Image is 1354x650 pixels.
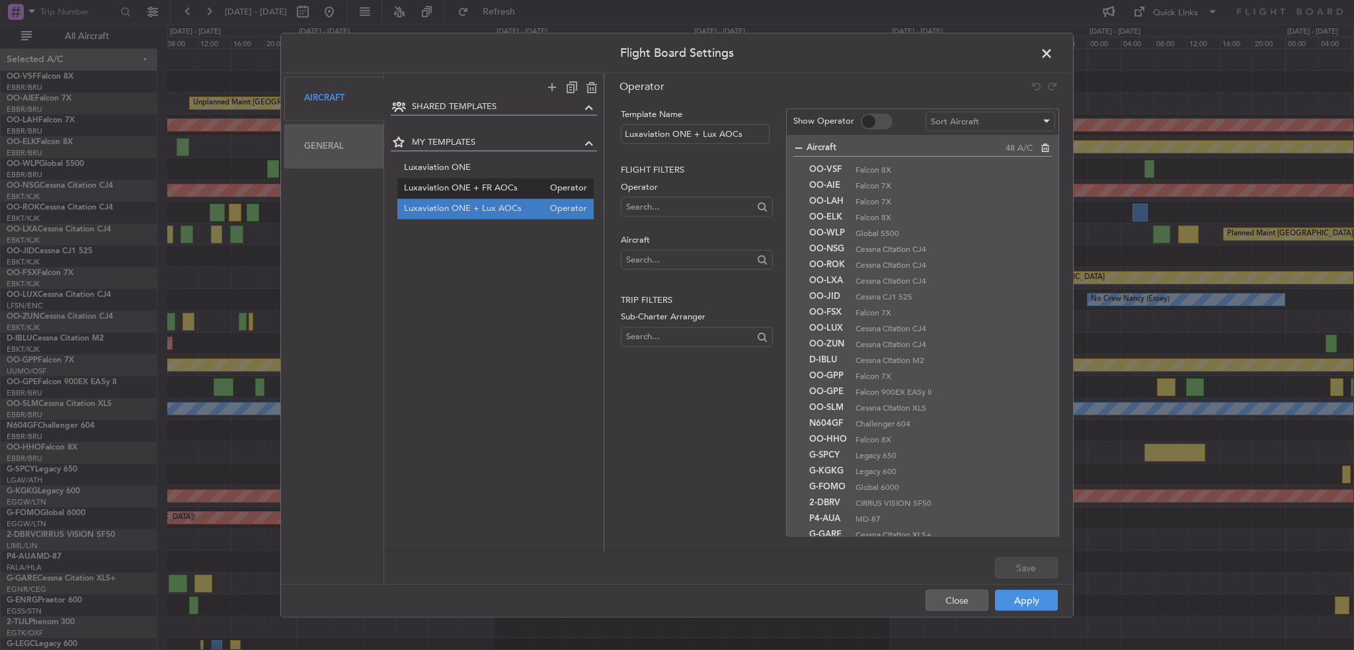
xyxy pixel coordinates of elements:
[621,164,772,177] h2: Flight filters
[856,227,1039,239] span: Global 5500
[856,465,1039,477] span: Legacy 600
[404,161,588,175] span: Luxaviation ONE
[807,141,1006,154] span: Aircraft
[809,463,849,479] span: G-KGKG
[809,177,849,193] span: OO-AIE
[809,272,849,288] span: OO-LXA
[809,447,849,463] span: G-SPCY
[621,294,772,307] h2: Trip filters
[856,163,1039,175] span: Falcon 8X
[856,306,1039,318] span: Falcon 7X
[809,415,849,431] span: N604GF
[856,179,1039,191] span: Falcon 7X
[619,79,664,93] span: Operator
[809,209,849,225] span: OO-ELK
[809,225,849,241] span: OO-WLP
[404,182,544,196] span: Luxaviation ONE + FR AOCs
[412,136,582,149] span: MY TEMPLATES
[809,495,849,510] span: 2-DBRV
[856,386,1039,397] span: Falcon 900EX EASy II
[995,590,1058,611] button: Apply
[809,510,849,526] span: P4-AUA
[856,259,1039,270] span: Cessna Citation CJ4
[856,512,1039,524] span: MD-87
[856,290,1039,302] span: Cessna CJ1 525
[793,115,854,128] label: Show Operator
[543,202,587,216] span: Operator
[809,193,849,209] span: OO-LAH
[809,320,849,336] span: OO-LUX
[856,322,1039,334] span: Cessna Citation CJ4
[856,274,1039,286] span: Cessna Citation CJ4
[856,528,1039,540] span: Cessna Citation XLS+
[626,196,752,216] input: Search...
[809,241,849,257] span: OO-NSG
[856,433,1039,445] span: Falcon 8X
[856,370,1039,382] span: Falcon 7X
[621,233,772,247] label: Aircraft
[856,338,1039,350] span: Cessna Citation CJ4
[856,497,1039,508] span: CIRRUS VISION SF50
[856,243,1039,255] span: Cessna Citation CJ4
[809,304,849,320] span: OO-FSX
[543,182,587,196] span: Operator
[626,327,752,346] input: Search...
[856,481,1039,493] span: Global 6000
[809,479,849,495] span: G-FOMO
[281,33,1073,73] header: Flight Board Settings
[856,354,1039,366] span: Cessna Citation M2
[856,211,1039,223] span: Falcon 8X
[621,181,772,194] label: Operator
[284,76,384,120] div: Aircraft
[284,124,384,168] div: General
[412,100,582,113] span: SHARED TEMPLATES
[809,257,849,272] span: OO-ROK
[1006,142,1033,155] span: 48 A/C
[809,384,849,399] span: OO-GPE
[621,311,772,324] label: Sub-Charter Arranger
[856,195,1039,207] span: Falcon 7X
[809,368,849,384] span: OO-GPP
[856,449,1039,461] span: Legacy 650
[809,288,849,304] span: OO-JID
[809,526,849,542] span: G-GARE
[809,431,849,447] span: OO-HHO
[926,590,988,611] button: Close
[809,352,849,368] span: D-IBLU
[626,249,752,269] input: Search...
[404,202,544,216] span: Luxaviation ONE + Lux AOCs
[856,401,1039,413] span: Cessna Citation XLS
[809,161,849,177] span: OO-VSF
[809,399,849,415] span: OO-SLM
[809,336,849,352] span: OO-ZUN
[856,417,1039,429] span: Challenger 604
[621,108,772,121] label: Template Name
[931,116,979,128] span: Sort Aircraft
